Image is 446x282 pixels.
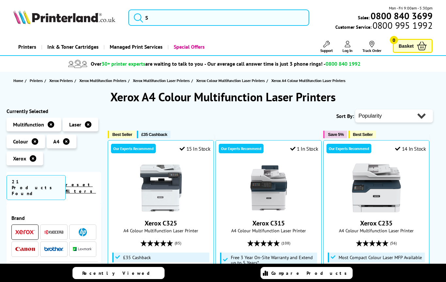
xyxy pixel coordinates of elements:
span: (85) [175,237,181,249]
span: Sales: [358,14,370,21]
span: Printers [30,77,43,84]
input: S [128,9,309,26]
span: Ink & Toner Cartridges [47,39,99,55]
a: Xerox Printers [49,77,74,84]
span: Log In [342,48,353,53]
a: Basket 0 [393,39,433,53]
div: 14 In Stock [395,145,426,152]
a: Home [13,77,25,84]
span: Basket [399,41,414,50]
span: Recently Viewed [82,270,156,276]
span: Compare Products [271,270,350,276]
span: Save 5% [328,132,343,137]
span: 21 Products Found [7,175,66,200]
button: £35 Cashback [137,131,170,138]
a: HP [73,228,92,236]
span: A4 Colour Multifunction Laser Printer [327,227,426,234]
img: Brother [44,247,64,251]
a: reset filters [66,182,96,194]
span: (108) [281,237,290,249]
a: 0800 840 3699 [370,13,433,19]
a: Printers [30,77,44,84]
span: 0800 840 1992 [326,60,360,67]
img: Kyocera [44,230,64,235]
div: Currently Selected [7,108,101,114]
div: 15 In Stock [180,145,210,152]
span: Multifunction [13,121,44,128]
a: Compare Products [261,267,353,279]
a: Xerox C315 [252,219,285,227]
a: Support [320,41,333,53]
span: Xerox Multifunction Printers [79,77,126,84]
span: £35 Cashback [123,255,151,260]
span: Customer Service: [335,22,433,30]
span: (56) [390,237,397,249]
a: Ink & Toner Cartridges [41,39,104,55]
span: Best Seller [112,132,132,137]
a: Lexmark [73,245,92,253]
div: 1 In Stock [290,145,318,152]
a: Xerox Multifunction Printers [79,77,128,84]
span: 30+ printer experts [102,60,145,67]
img: Xerox C235 [352,163,401,212]
button: Save 5% [323,131,347,138]
a: Track Order [362,41,381,53]
span: Xerox [13,155,26,162]
h1: Xerox A4 Colour Multifunction Laser Printers [7,89,439,105]
span: A4 Colour Multifunction Laser Printer [219,227,318,234]
div: Our Experts Recommend [219,144,263,153]
a: Xerox C325 [136,207,185,214]
a: Managed Print Services [104,39,167,55]
a: Xerox C235 [352,207,401,214]
a: Xerox [15,228,35,236]
span: Mon - Fri 9:00am - 5:30pm [389,5,433,11]
a: Brother [44,245,64,253]
a: Canon [15,245,35,253]
img: Canon [15,247,35,251]
span: Xerox Printers [49,77,73,84]
span: Most Compact Colour Laser MFP Available [339,255,422,260]
a: Xerox C235 [360,219,392,227]
span: Best Seller [353,132,373,137]
span: Over are waiting to talk to you [91,60,203,67]
span: 0800 995 1992 [372,22,433,28]
img: Xerox C325 [136,163,185,212]
span: - Our average call answer time is just 3 phone rings! - [204,60,360,67]
button: Best Seller [108,131,135,138]
img: HP [79,228,87,236]
img: Xerox [15,230,35,234]
span: Laser [69,121,81,128]
span: £35 Cashback [141,132,167,137]
a: Printers [13,39,41,55]
a: Xerox Colour Multifunction Laser Printers [196,77,266,84]
img: Xerox C315 [244,163,293,212]
a: Recently Viewed [72,267,165,279]
span: Xerox A4 Colour Multifunction Laser Printers [271,78,345,83]
span: 0 [390,36,398,44]
a: Special Offers [167,39,210,55]
span: A4 Colour Multifunction Laser Printer [111,227,210,234]
span: Free 3 Year On-Site Warranty and Extend up to 5 Years* [231,255,315,265]
a: Xerox C315 [244,207,293,214]
span: Xerox Colour Multifunction Laser Printers [196,77,265,84]
span: Colour [13,138,28,145]
a: Log In [342,41,353,53]
a: Xerox Multifunction Laser Printers [133,77,191,84]
a: Xerox C325 [145,219,177,227]
button: Best Seller [348,131,376,138]
a: Kyocera [44,228,64,236]
span: Support [320,48,333,53]
b: 0800 840 3699 [371,10,433,22]
a: Printerland Logo [13,10,120,25]
div: Our Experts Recommend [111,144,156,153]
span: Brand [11,215,96,221]
span: Xerox Multifunction Laser Printers [133,77,190,84]
span: Sort By: [336,113,354,119]
img: Lexmark [73,247,92,251]
div: Our Experts Recommend [327,144,371,153]
img: Printerland Logo [13,10,115,24]
span: A4 [53,138,59,145]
